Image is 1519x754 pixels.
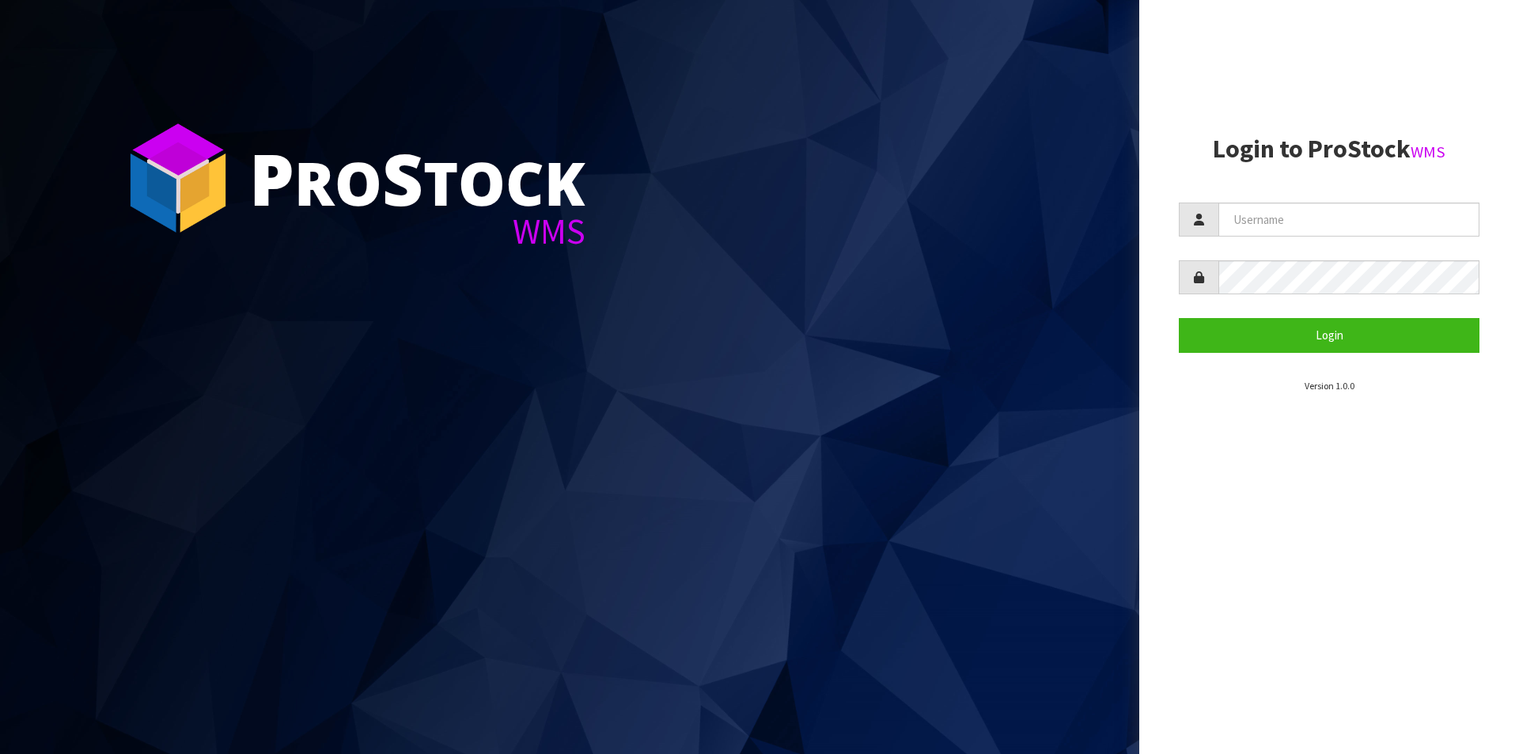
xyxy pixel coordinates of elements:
button: Login [1179,318,1479,352]
h2: Login to ProStock [1179,135,1479,163]
div: WMS [249,214,585,249]
span: S [382,130,423,226]
input: Username [1218,203,1479,237]
span: P [249,130,294,226]
div: ro tock [249,142,585,214]
small: WMS [1411,142,1445,162]
img: ProStock Cube [119,119,237,237]
small: Version 1.0.0 [1305,380,1354,392]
